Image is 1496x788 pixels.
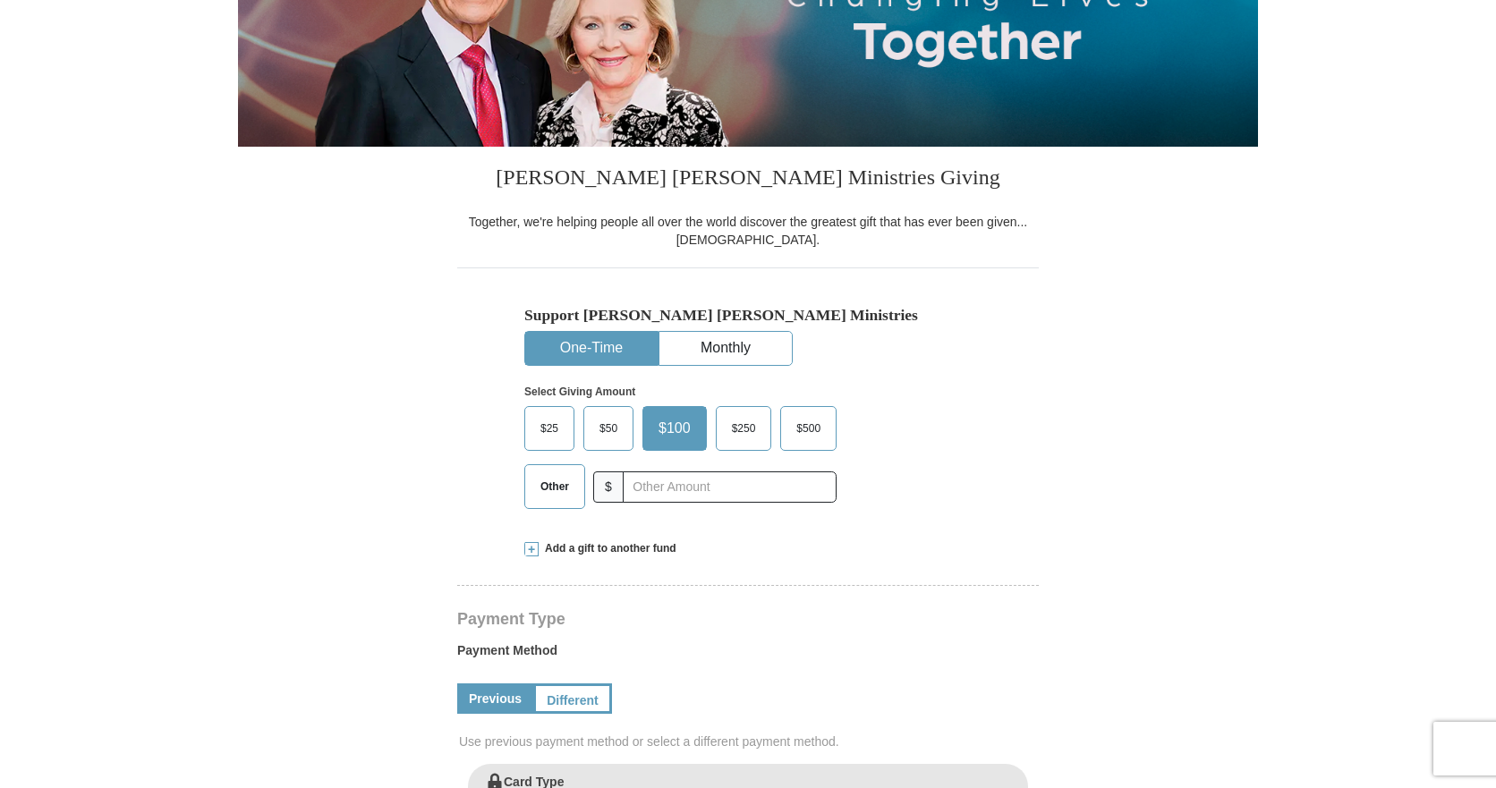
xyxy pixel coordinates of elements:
[525,332,658,365] button: One-Time
[457,641,1039,668] label: Payment Method
[650,415,700,442] span: $100
[457,213,1039,249] div: Together, we're helping people all over the world discover the greatest gift that has ever been g...
[531,473,578,500] span: Other
[787,415,829,442] span: $500
[533,683,612,714] a: Different
[531,415,567,442] span: $25
[723,415,765,442] span: $250
[457,683,533,714] a: Previous
[623,471,837,503] input: Other Amount
[457,612,1039,626] h4: Payment Type
[659,332,792,365] button: Monthly
[524,306,972,325] h5: Support [PERSON_NAME] [PERSON_NAME] Ministries
[524,386,635,398] strong: Select Giving Amount
[457,147,1039,213] h3: [PERSON_NAME] [PERSON_NAME] Ministries Giving
[593,471,624,503] span: $
[539,541,676,556] span: Add a gift to another fund
[459,733,1041,750] span: Use previous payment method or select a different payment method.
[591,415,626,442] span: $50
